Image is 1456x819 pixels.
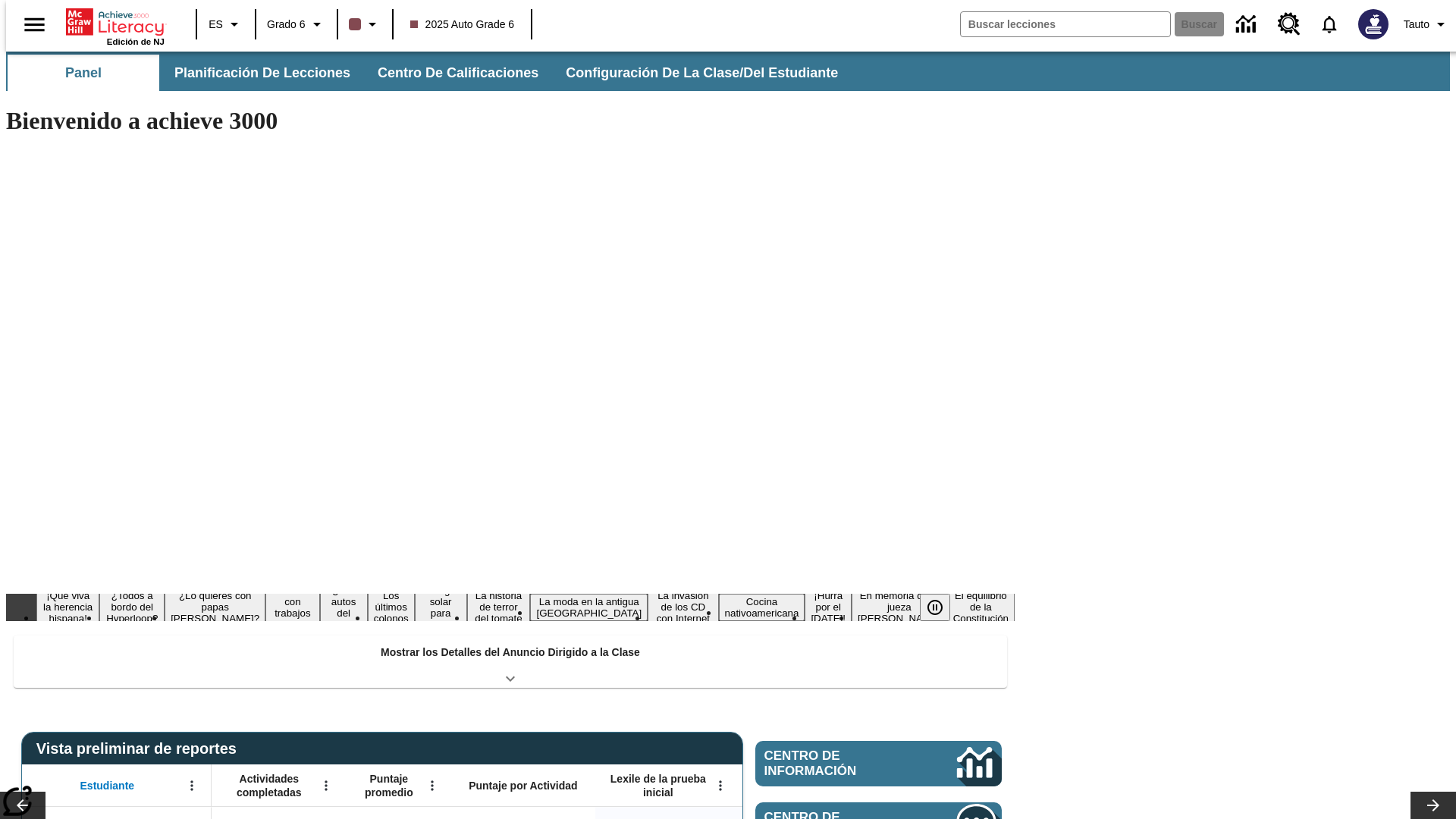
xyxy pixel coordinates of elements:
span: 2025 Auto Grade 6 [410,17,515,33]
button: Centro de calificaciones [366,55,551,91]
button: Abrir menú [709,774,732,797]
button: El color de la clase es café oscuro. Cambiar el color de la clase. [343,11,388,38]
span: Planificación de lecciones [174,64,350,82]
button: Panel [8,55,159,91]
span: Centro de calificaciones [378,64,538,82]
button: Abrir menú [421,774,444,797]
span: Puntaje promedio [353,772,425,799]
span: Edición de NJ [107,37,165,46]
span: Vista preliminar de reportes [36,740,244,758]
button: Diapositiva 11 Cocina nativoamericana [719,594,805,621]
button: Abrir el menú lateral [12,2,57,47]
span: Puntaje por Actividad [469,779,577,792]
button: Diapositiva 7 Energía solar para todos [415,582,467,632]
button: Lenguaje: ES, Selecciona un idioma [202,11,250,38]
a: Notificaciones [1310,5,1349,44]
span: ES [209,17,223,33]
span: Actividades completadas [219,772,319,799]
button: Diapositiva 6 Los últimos colonos [368,588,415,626]
button: Diapositiva 5 ¿Los autos del futuro? [320,582,368,632]
button: Diapositiva 9 La moda en la antigua Roma [530,594,648,621]
button: Perfil/Configuración [1398,11,1456,38]
button: Diapositiva 3 ¿Lo quieres con papas fritas? [165,588,265,626]
button: Planificación de lecciones [162,55,362,91]
div: Pausar [920,594,965,621]
button: Diapositiva 10 La invasión de los CD con Internet [648,588,718,626]
button: Diapositiva 1 ¡Que viva la herencia hispana! [36,588,99,626]
input: Buscar campo [961,12,1170,36]
button: Diapositiva 14 El equilibrio de la Constitución [947,588,1015,626]
a: Centro de recursos, Se abrirá en una pestaña nueva. [1269,4,1310,45]
button: Diapositiva 2 ¿Todos a bordo del Hyperloop? [99,588,165,626]
button: Pausar [920,594,950,621]
div: Mostrar los Detalles del Anuncio Dirigido a la Clase [14,635,1007,688]
span: Configuración de la clase/del estudiante [566,64,838,82]
span: Centro de información [764,748,906,779]
button: Grado: Grado 6, Elige un grado [261,11,332,38]
button: Diapositiva 13 En memoria de la jueza O'Connor [852,588,947,626]
div: Subbarra de navegación [6,55,852,91]
a: Portada [66,7,165,37]
h1: Bienvenido a achieve 3000 [6,107,1015,135]
div: Subbarra de navegación [6,52,1450,91]
button: Diapositiva 4 Niños con trabajos sucios [265,582,319,632]
button: Diapositiva 8 La historia de terror del tomate [467,588,531,626]
div: Portada [66,5,165,46]
button: Configuración de la clase/del estudiante [554,55,850,91]
p: Mostrar los Detalles del Anuncio Dirigido a la Clase [381,645,640,661]
span: Lexile de la prueba inicial [603,772,714,799]
span: Panel [65,64,102,82]
button: Escoja un nuevo avatar [1349,5,1398,44]
button: Abrir menú [180,774,203,797]
button: Carrusel de lecciones, seguir [1410,792,1456,819]
span: Estudiante [80,779,135,792]
button: Abrir menú [315,774,337,797]
span: Tauto [1404,17,1429,33]
a: Centro de información [1227,4,1269,45]
button: Diapositiva 12 ¡Hurra por el Día de la Constitución! [805,588,852,626]
img: Avatar [1358,9,1389,39]
span: Grado 6 [267,17,306,33]
a: Centro de información [755,741,1002,786]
